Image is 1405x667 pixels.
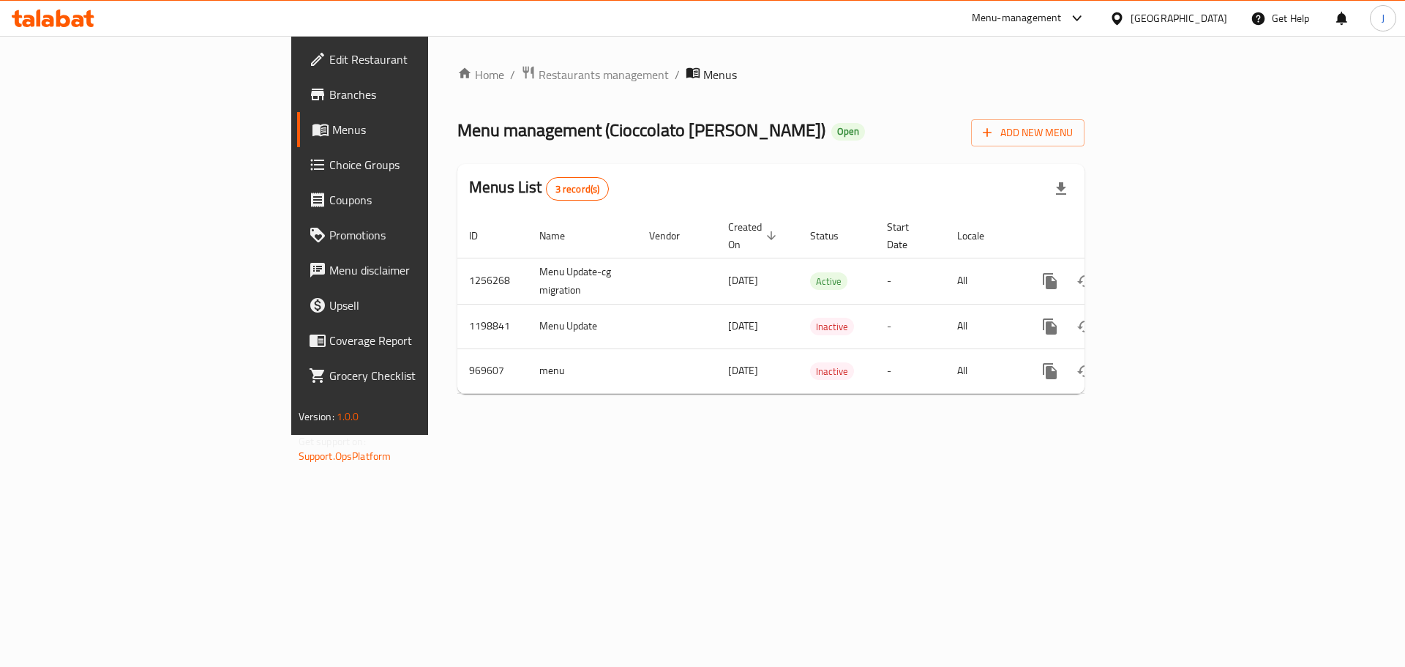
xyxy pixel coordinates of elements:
span: [DATE] [728,361,758,380]
a: Menus [297,112,526,147]
a: Menu disclaimer [297,253,526,288]
span: Menus [703,66,737,83]
span: ID [469,227,497,245]
div: Total records count [546,177,610,201]
span: Promotions [329,226,514,244]
span: Active [810,273,847,290]
a: Support.OpsPlatform [299,447,391,466]
span: Version: [299,407,334,426]
td: menu [528,349,637,393]
span: Vendor [649,227,699,245]
span: Coverage Report [329,332,514,349]
h2: Menus List [469,176,609,201]
button: Change Status [1068,309,1103,344]
span: Menu management ( Cioccolato [PERSON_NAME] ) [457,113,825,146]
span: Branches [329,86,514,103]
td: All [945,304,1021,349]
button: Change Status [1068,264,1103,299]
span: Open [831,125,865,138]
span: Choice Groups [329,156,514,174]
div: Active [810,272,847,290]
button: more [1033,309,1068,344]
span: Start Date [887,218,928,253]
span: [DATE] [728,271,758,290]
li: / [675,66,680,83]
td: Menu Update [528,304,637,349]
div: Menu-management [972,10,1062,27]
span: [DATE] [728,316,758,335]
span: Inactive [810,318,854,335]
div: [GEOGRAPHIC_DATA] [1131,10,1227,26]
button: more [1033,264,1068,299]
div: Export file [1044,171,1079,206]
button: Change Status [1068,354,1103,389]
td: All [945,349,1021,393]
td: Menu Update-cg migration [528,258,637,304]
td: All [945,258,1021,304]
th: Actions [1021,214,1185,258]
span: Locale [957,227,1003,245]
span: Status [810,227,858,245]
a: Restaurants management [521,65,669,84]
span: Menu disclaimer [329,261,514,279]
span: Get support on: [299,432,366,451]
a: Branches [297,77,526,112]
a: Coupons [297,182,526,217]
td: - [875,349,945,393]
td: - [875,304,945,349]
nav: breadcrumb [457,65,1084,84]
span: Restaurants management [539,66,669,83]
a: Grocery Checklist [297,358,526,393]
div: Inactive [810,362,854,380]
span: Edit Restaurant [329,51,514,68]
span: Coupons [329,191,514,209]
a: Edit Restaurant [297,42,526,77]
button: Add New Menu [971,119,1084,146]
button: more [1033,354,1068,389]
span: Name [539,227,584,245]
span: Grocery Checklist [329,367,514,384]
span: J [1382,10,1385,26]
div: Open [831,123,865,141]
a: Coverage Report [297,323,526,358]
span: 1.0.0 [337,407,359,426]
td: - [875,258,945,304]
span: Inactive [810,363,854,380]
span: Upsell [329,297,514,314]
a: Promotions [297,217,526,253]
a: Choice Groups [297,147,526,182]
span: Created On [728,218,781,253]
a: Upsell [297,288,526,323]
span: Menus [332,121,514,138]
span: Add New Menu [983,124,1073,142]
span: 3 record(s) [547,182,609,196]
table: enhanced table [457,214,1185,394]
